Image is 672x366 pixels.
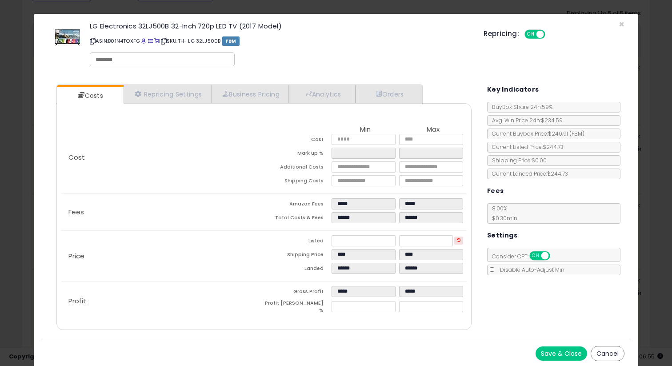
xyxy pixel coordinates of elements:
p: Cost [61,154,264,161]
span: Avg. Win Price 24h: $234.59 [488,117,563,124]
a: BuyBox page [141,37,146,44]
td: Total Costs & Fees [264,212,332,226]
span: Consider CPT: [488,253,562,260]
p: Profit [61,298,264,305]
a: Analytics [289,85,356,103]
p: Fees [61,209,264,216]
button: Cancel [591,346,624,361]
td: Shipping Costs [264,175,332,189]
span: ON [525,31,536,38]
h3: LG Electronics 32LJ500B 32-Inch 720p LED TV (2017 Model) [90,23,470,29]
td: Listed [264,235,332,249]
span: 8.00 % [488,205,517,222]
span: ON [530,252,541,260]
h5: Settings [487,230,517,241]
h5: Key Indicators [487,84,539,95]
span: OFF [548,252,563,260]
a: Costs [57,87,123,105]
td: Cost [264,134,332,148]
td: Mark up % [264,148,332,161]
a: All offer listings [148,37,153,44]
h5: Repricing: [484,30,519,37]
th: Min [332,126,399,134]
td: Gross Profit [264,286,332,300]
span: Shipping Price: $0.00 [488,157,547,164]
span: ( FBM ) [569,130,584,137]
th: Max [399,126,467,134]
h5: Fees [487,185,504,197]
span: Disable Auto-Adjust Min [496,266,564,273]
a: Your listing only [154,37,159,44]
button: Save & Close [536,346,587,361]
a: Repricing Settings [124,85,212,103]
td: Landed [264,263,332,277]
p: ASIN: B01N4TOXFG | SKU: TH- LG 32LJ500B [90,34,470,48]
img: 518ac+06tqL._SL60_.jpg [54,23,81,49]
span: BuyBox Share 24h: 59% [488,103,552,111]
span: Current Buybox Price: [488,130,584,137]
a: Orders [356,85,421,103]
span: $0.30 min [488,214,517,222]
span: $240.91 [548,130,584,137]
span: Current Listed Price: $244.73 [488,143,564,151]
span: Current Landed Price: $244.73 [488,170,568,177]
td: Shipping Price [264,249,332,263]
span: OFF [544,31,558,38]
span: FBM [222,36,240,46]
td: Additional Costs [264,161,332,175]
p: Price [61,253,264,260]
a: Business Pricing [211,85,289,103]
td: Amazon Fees [264,198,332,212]
span: × [619,18,624,31]
td: Profit [PERSON_NAME] % [264,300,332,316]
